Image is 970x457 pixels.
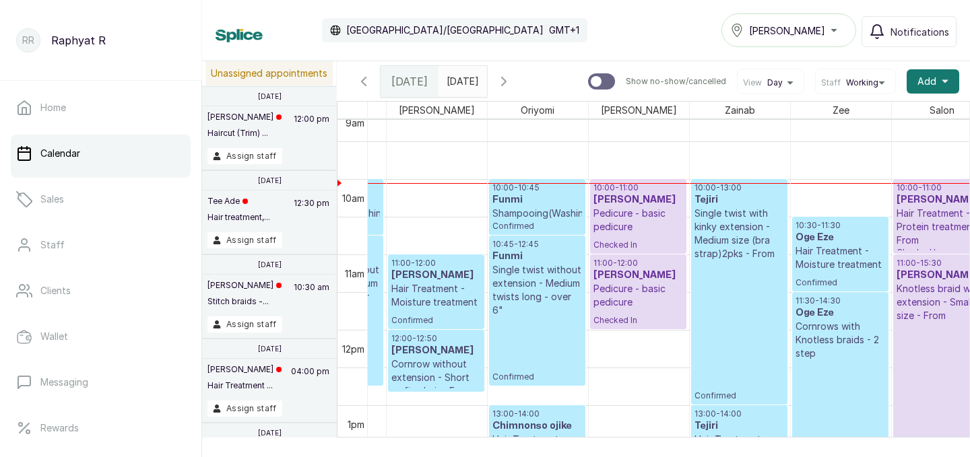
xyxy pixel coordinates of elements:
[207,280,282,291] p: [PERSON_NAME]
[549,24,579,37] p: GMT+1
[40,284,71,297] p: Clients
[207,400,282,417] button: Assign staff
[492,250,582,263] h3: Funmi
[796,295,885,306] p: 11:30 - 14:30
[391,258,481,269] p: 11:00 - 12:00
[207,196,270,207] p: Tee Ade
[339,191,367,205] div: 10am
[391,282,481,309] p: Hair Treatment - Moisture treatment
[258,260,282,269] p: [DATE]
[339,342,367,356] div: 12pm
[11,318,191,355] a: Wallet
[40,147,80,160] p: Calendar
[292,112,331,148] p: 12:00 pm
[51,32,106,48] p: Raphyat R
[694,182,784,193] p: 10:00 - 13:00
[258,92,282,100] p: [DATE]
[40,192,64,206] p: Sales
[593,207,683,234] p: Pedicure - basic pedicure
[292,196,331,232] p: 12:30 pm
[722,102,758,118] span: Zainab
[207,296,282,307] p: Stitch braids -...
[11,180,191,218] a: Sales
[598,102,680,118] span: [PERSON_NAME]
[381,66,439,97] div: [DATE]
[593,193,683,207] h3: [PERSON_NAME]
[343,116,367,130] div: 9am
[258,345,282,353] p: [DATE]
[821,77,841,88] span: Staff
[40,101,66,114] p: Home
[593,182,683,193] p: 10:00 - 11:00
[694,207,784,260] p: Single twist with kinky extension - Medium size (bra strap)2pks - From
[767,77,783,88] span: Day
[391,73,428,90] span: [DATE]
[492,263,582,317] p: Single twist without extension - Medium twists long - over 6"
[796,306,885,320] h3: Oge Eze
[593,269,683,282] h3: [PERSON_NAME]
[593,240,683,250] span: Checked In
[207,232,282,248] button: Assign staff
[492,239,582,250] p: 10:45 - 12:45
[205,61,333,85] p: Unassigned appointments
[593,315,683,326] span: Checked In
[626,76,726,87] p: Show no-show/cancelled
[207,148,282,164] button: Assign staff
[846,77,878,88] span: Working
[694,419,784,433] h3: Tejiri
[492,193,582,207] h3: Funmi
[22,34,34,47] p: RR
[593,258,683,269] p: 11:00 - 12:00
[207,316,282,332] button: Assign staff
[796,244,885,271] p: Hair Treatment - Moisture treatment
[796,320,885,360] p: Cornrows with Knotless braids - 2 step
[342,267,367,281] div: 11am
[40,330,68,343] p: Wallet
[11,409,191,447] a: Rewards
[289,364,331,400] p: 04:00 pm
[11,89,191,127] a: Home
[694,409,784,419] p: 13:00 - 14:00
[743,77,798,88] button: ViewDay
[821,77,890,88] button: StaffWorking
[492,207,582,220] p: Shampooing(Washing)
[694,193,784,207] h3: Tejiri
[796,220,885,231] p: 10:30 - 11:30
[207,112,282,122] p: [PERSON_NAME]
[207,380,282,391] p: Hair Treatment ...
[345,417,367,431] div: 1pm
[927,102,957,118] span: Salon
[796,231,885,244] h3: Oge Eze
[492,409,582,419] p: 13:00 - 14:00
[796,277,885,288] span: Confirmed
[207,212,270,223] p: Hair treatment,...
[292,280,331,316] p: 10:30 am
[917,75,936,88] span: Add
[593,282,683,309] p: Pedicure - basic pedicure
[830,102,852,118] span: Zee
[207,364,282,375] p: [PERSON_NAME]
[11,226,191,264] a: Staff
[346,24,544,37] p: [GEOGRAPHIC_DATA]/[GEOGRAPHIC_DATA]
[11,363,191,401] a: Messaging
[391,333,481,344] p: 12:00 - 12:50
[40,376,88,389] p: Messaging
[391,269,481,282] h3: [PERSON_NAME]
[40,421,79,435] p: Rewards
[11,135,191,172] a: Calendar
[492,221,582,232] span: Confirmed
[396,102,478,118] span: [PERSON_NAME]
[721,13,856,47] button: [PERSON_NAME]
[207,128,282,139] p: Haircut (Trim) ...
[891,25,949,39] span: Notifications
[258,176,282,184] p: [DATE]
[862,16,957,47] button: Notifications
[40,238,65,252] p: Staff
[907,69,959,94] button: Add
[258,429,282,437] p: [DATE]
[492,372,582,382] span: Confirmed
[694,390,784,401] span: Confirmed
[749,24,825,38] span: [PERSON_NAME]
[492,419,582,433] h3: Chimnonso ojike
[492,182,582,193] p: 10:00 - 10:45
